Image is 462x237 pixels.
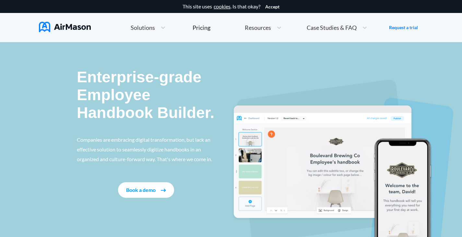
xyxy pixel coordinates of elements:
button: Book a demo [118,182,174,198]
button: Accept cookies [265,4,279,9]
p: Companies are embracing digital transformation, but lack an effective solution to seamlessly digi... [77,135,216,164]
a: Request a trial [389,24,418,31]
span: Resources [245,25,271,30]
a: cookies [214,4,231,9]
p: Enterprise-grade Employee Handbook Builder. [77,68,216,122]
span: Solutions [131,25,155,30]
div: Pricing [193,25,210,30]
img: AirMason Logo [39,22,91,32]
a: Pricing [193,22,210,33]
span: Case Studies & FAQ [307,25,357,30]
